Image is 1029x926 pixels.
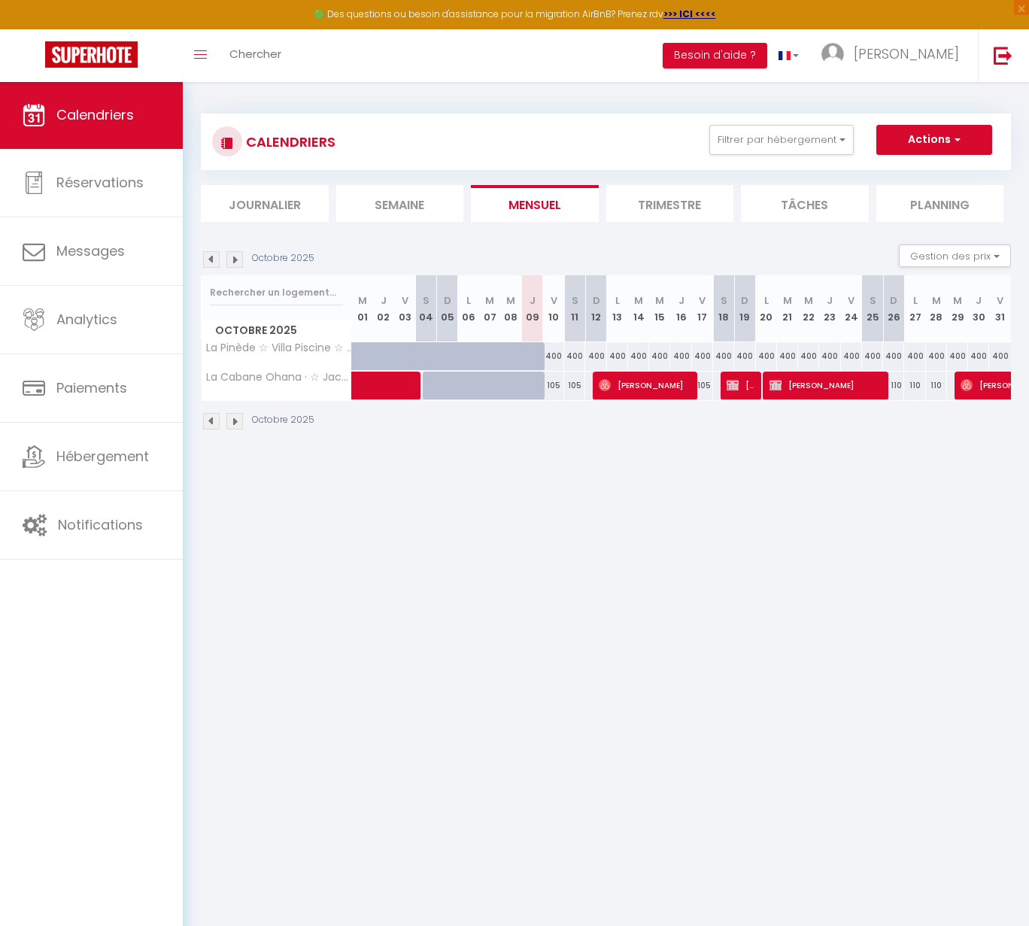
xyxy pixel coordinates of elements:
span: [PERSON_NAME] [727,371,754,399]
button: Gestion des prix [899,244,1011,267]
abbr: M [932,293,941,308]
a: Chercher [218,29,293,82]
div: 400 [649,342,670,370]
div: 400 [607,342,628,370]
div: 400 [756,342,777,370]
div: 400 [777,342,798,370]
abbr: J [976,293,982,308]
th: 09 [522,275,543,342]
abbr: J [827,293,833,308]
abbr: D [444,293,451,308]
div: 400 [692,342,713,370]
a: >>> ICI <<<< [663,8,716,20]
img: logout [994,46,1012,65]
abbr: V [699,293,706,308]
div: 400 [543,342,564,370]
span: La Pinède ☆ Villa Piscine ☆ Jacuzzi ☆ Climatisation [204,342,354,354]
span: La Cabane Ohana · ☆ Jacuzzi Climatisation ☆ [204,372,354,383]
div: 110 [904,372,925,399]
div: 400 [819,342,840,370]
span: Analytics [56,310,117,329]
li: Tâches [741,185,869,222]
span: Réservations [56,173,144,192]
div: 400 [670,342,691,370]
th: 22 [798,275,819,342]
th: 23 [819,275,840,342]
span: Calendriers [56,105,134,124]
th: 28 [926,275,947,342]
th: 16 [670,275,691,342]
li: Mensuel [471,185,599,222]
div: 400 [585,342,606,370]
th: 24 [841,275,862,342]
th: 06 [458,275,479,342]
div: 400 [734,342,755,370]
img: Super Booking [45,41,138,68]
abbr: M [506,293,515,308]
button: Filtrer par hébergement [709,125,854,155]
li: Journalier [201,185,329,222]
li: Semaine [336,185,464,222]
abbr: S [572,293,578,308]
abbr: L [913,293,918,308]
input: Rechercher un logement... [210,279,343,306]
th: 20 [756,275,777,342]
th: 05 [437,275,458,342]
li: Trimestre [606,185,734,222]
div: 400 [628,342,649,370]
th: 04 [415,275,436,342]
div: 110 [926,372,947,399]
abbr: J [678,293,684,308]
abbr: M [634,293,643,308]
th: 21 [777,275,798,342]
abbr: D [741,293,748,308]
p: Octobre 2025 [252,413,314,427]
abbr: M [655,293,664,308]
img: ... [821,43,844,65]
abbr: D [890,293,897,308]
th: 13 [607,275,628,342]
div: 400 [968,342,989,370]
th: 01 [352,275,373,342]
abbr: M [783,293,792,308]
div: 400 [798,342,819,370]
th: 12 [585,275,606,342]
div: 400 [904,342,925,370]
span: [PERSON_NAME] [854,44,959,63]
abbr: D [593,293,600,308]
th: 02 [373,275,394,342]
th: 17 [692,275,713,342]
abbr: J [381,293,387,308]
abbr: V [997,293,1003,308]
th: 08 [500,275,521,342]
div: 105 [692,372,713,399]
abbr: S [423,293,430,308]
th: 19 [734,275,755,342]
div: 400 [883,342,904,370]
div: 105 [564,372,585,399]
abbr: J [530,293,536,308]
abbr: M [953,293,962,308]
th: 10 [543,275,564,342]
p: Octobre 2025 [252,251,314,266]
div: 105 [543,372,564,399]
th: 30 [968,275,989,342]
div: 400 [713,342,734,370]
th: 31 [989,275,1011,342]
button: Actions [876,125,992,155]
abbr: L [615,293,620,308]
th: 25 [862,275,883,342]
span: [PERSON_NAME] [769,371,882,399]
h3: CALENDRIERS [242,125,335,159]
th: 18 [713,275,734,342]
abbr: S [721,293,727,308]
abbr: M [485,293,494,308]
th: 27 [904,275,925,342]
div: 400 [862,342,883,370]
div: 400 [926,342,947,370]
a: ... [PERSON_NAME] [810,29,978,82]
abbr: M [804,293,813,308]
div: 400 [564,342,585,370]
span: Notifications [58,515,143,534]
